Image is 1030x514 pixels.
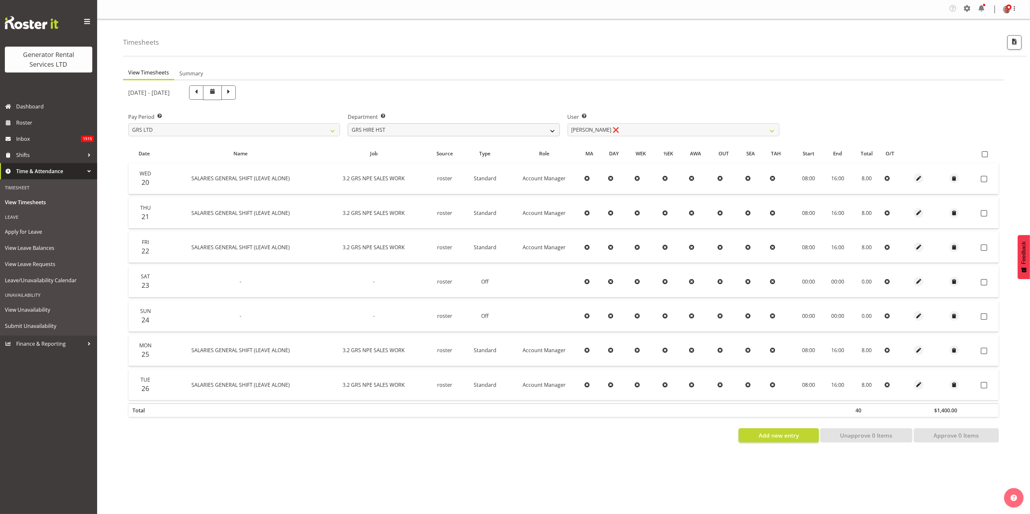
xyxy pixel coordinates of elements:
td: 00:00 [823,301,852,332]
span: roster [437,347,452,354]
div: O/T [886,150,903,157]
span: Approve 0 Items [934,431,979,440]
td: 16:00 [823,197,852,229]
span: SALARIES GENERAL SHIFT (LEAVE ALONE) [191,175,290,182]
span: - [373,312,375,319]
span: - [373,278,375,285]
a: Apply for Leave [2,224,96,240]
span: roster [437,312,452,319]
div: Name [164,150,318,157]
span: 21 [141,212,149,221]
td: 00:00 [794,301,824,332]
td: 08:00 [794,197,824,229]
div: WEK [636,150,656,157]
span: View Leave Balances [5,243,92,253]
h5: [DATE] - [DATE] [128,89,170,96]
span: 3.2 GRS NPE SALES WORK [343,209,405,217]
span: Add new entry [759,431,799,440]
div: TAH [771,150,790,157]
td: Standard [463,335,507,366]
td: Off [463,301,507,332]
div: Timesheet [2,181,96,194]
td: Standard [463,163,507,194]
span: Submit Unavailability [5,321,92,331]
button: Approve 0 Items [914,428,999,442]
span: 1515 [81,136,94,142]
button: Feedback - Show survey [1018,235,1030,279]
div: ½EK [663,150,683,157]
td: 8.00 [852,163,882,194]
span: SALARIES GENERAL SHIFT (LEAVE ALONE) [191,381,290,388]
th: 40 [852,403,882,417]
label: Pay Period [128,113,340,121]
span: 24 [141,315,149,324]
div: Job [325,150,422,157]
h4: Timesheets [123,39,159,46]
div: AWA [690,150,711,157]
button: Export CSV [1007,35,1022,50]
span: Mon [139,342,152,349]
label: User [568,113,779,121]
span: Feedback [1021,241,1027,264]
th: $1,400.00 [930,403,978,417]
td: 0.00 [852,266,882,297]
a: Leave/Unavailability Calendar [2,272,96,288]
span: Account Manager [523,347,566,354]
span: Unapprove 0 Items [840,431,892,440]
td: 08:00 [794,232,824,263]
span: Dashboard [16,102,94,111]
span: roster [437,381,452,388]
td: 16:00 [823,335,852,366]
td: 8.00 [852,335,882,366]
span: 20 [141,178,149,187]
img: dave-wallaced2e02bf5a44ca49c521115b89c5c4806.png [1003,6,1011,13]
td: 8.00 [852,232,882,263]
span: roster [437,175,452,182]
span: View Timesheets [5,197,92,207]
span: Wed [140,170,151,177]
span: Fri [142,239,149,246]
span: 25 [141,350,149,359]
td: 0.00 [852,301,882,332]
div: Start [798,150,820,157]
span: 26 [141,384,149,393]
div: Leave [2,210,96,224]
span: Sun [140,307,151,315]
span: Account Manager [523,381,566,388]
span: 3.2 GRS NPE SALES WORK [343,381,405,388]
a: View Unavailability [2,302,96,318]
span: Inbox [16,134,81,144]
button: Add new entry [739,428,819,442]
div: Role [510,150,578,157]
th: Total [129,403,160,417]
span: Summary [179,70,203,77]
td: 8.00 [852,369,882,400]
span: View Timesheets [128,69,169,76]
td: 08:00 [794,163,824,194]
span: Time & Attendance [16,166,84,176]
div: OUT [719,150,739,157]
div: Source [430,150,460,157]
span: Apply for Leave [5,227,92,237]
td: 08:00 [794,335,824,366]
span: SALARIES GENERAL SHIFT (LEAVE ALONE) [191,244,290,251]
a: Submit Unavailability [2,318,96,334]
div: Type [467,150,503,157]
td: 00:00 [794,266,824,297]
span: Thu [140,204,151,211]
span: Sat [141,273,150,280]
span: - [240,312,241,319]
span: 3.2 GRS NPE SALES WORK [343,244,405,251]
span: Tue [141,376,150,383]
span: Account Manager [523,244,566,251]
td: Standard [463,369,507,400]
span: 3.2 GRS NPE SALES WORK [343,347,405,354]
td: 8.00 [852,197,882,229]
div: Unavailability [2,288,96,302]
a: View Leave Balances [2,240,96,256]
a: View Timesheets [2,194,96,210]
div: SEA [746,150,764,157]
td: 08:00 [794,369,824,400]
td: 16:00 [823,163,852,194]
span: roster [437,244,452,251]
